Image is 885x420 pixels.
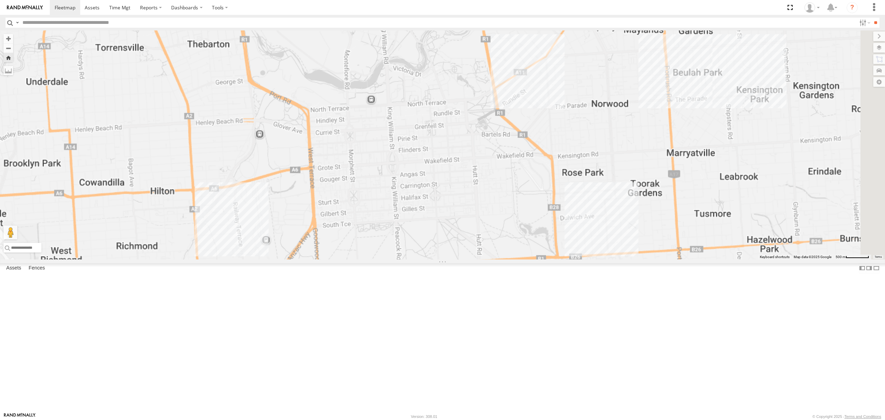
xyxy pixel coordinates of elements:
label: Fences [25,263,48,273]
span: 500 m [836,255,846,259]
span: Map data ©2025 Google [794,255,831,259]
button: Zoom Home [3,53,13,62]
a: Terms (opens in new tab) [875,256,882,258]
button: Map Scale: 500 m per 64 pixels [833,255,871,259]
label: Map Settings [873,77,885,87]
label: Dock Summary Table to the Left [859,263,866,273]
button: Keyboard shortcuts [760,255,790,259]
label: Hide Summary Table [873,263,880,273]
label: Dock Summary Table to the Right [866,263,873,273]
div: © Copyright 2025 - [812,414,881,419]
div: Version: 308.01 [411,414,437,419]
a: Terms and Conditions [845,414,881,419]
div: Peter Lu [802,2,822,13]
label: Assets [3,263,25,273]
img: rand-logo.svg [7,5,43,10]
label: Search Query [15,18,20,28]
label: Search Filter Options [857,18,872,28]
i: ? [847,2,858,13]
button: Zoom in [3,34,13,43]
label: Measure [3,66,13,75]
a: Visit our Website [4,413,36,420]
button: Zoom out [3,43,13,53]
button: Drag Pegman onto the map to open Street View [3,226,17,239]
